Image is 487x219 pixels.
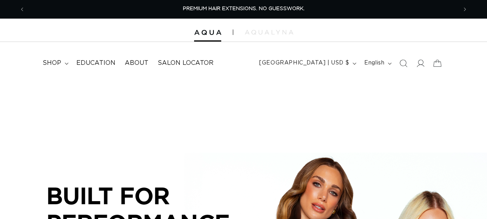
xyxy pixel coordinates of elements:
span: Education [76,59,115,67]
span: [GEOGRAPHIC_DATA] | USD $ [259,59,349,67]
span: About [125,59,148,67]
button: [GEOGRAPHIC_DATA] | USD $ [255,56,360,71]
span: PREMIUM HAIR EXTENSIONS. NO GUESSWORK. [183,6,305,11]
button: English [360,56,395,71]
span: shop [43,59,61,67]
span: English [364,59,384,67]
summary: Search [395,55,412,72]
a: Education [72,54,120,72]
button: Next announcement [456,2,473,17]
summary: shop [38,54,72,72]
img: aqualyna.com [245,30,293,35]
span: Salon Locator [158,59,213,67]
a: About [120,54,153,72]
a: Salon Locator [153,54,218,72]
img: Aqua Hair Extensions [194,30,221,35]
button: Previous announcement [14,2,31,17]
